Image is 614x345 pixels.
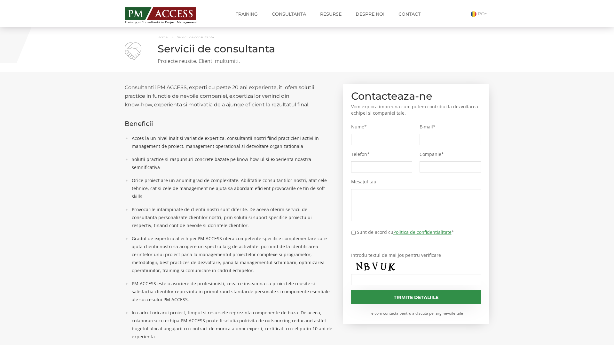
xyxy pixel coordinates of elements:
[129,134,334,150] li: Acces la un nivel inalt si variat de expertiza, consultantii nostri fiind practicieni activi in m...
[125,120,334,127] h3: Beneficii
[351,8,389,20] a: Despre noi
[129,205,334,229] li: Provocarile intampinate de clientii nostri sunt diferite. De aceea oferim servicii de consultanta...
[177,35,214,39] span: Servicii de consultanta
[471,11,476,17] img: Romana
[125,7,196,20] img: PM ACCESS - Echipa traineri si consultanti certificati PMP: Narciss Popescu, Mihai Olaru, Monica ...
[315,8,346,20] a: Resurse
[420,124,481,130] label: E-mail
[125,5,209,24] a: Training și Consultanță în Project Management
[125,20,209,24] span: Training și Consultanță în Project Management
[158,35,168,39] a: Home
[125,43,489,54] h1: Servicii de consultanta
[125,83,334,109] h2: Consultantii PM ACCESS, experti cu peste 20 ani experienta, iti ofera solutii practice in functie...
[351,290,482,304] input: Trimite detaliile
[129,280,334,303] li: PM ACCESS este o asociere de profesionisti, ceea ce inseamna ca proiectele reusite si satisfactia...
[351,103,482,116] p: Vom explora impreuna cum putem contribui la dezvoltarea echipei si companiei tale.
[351,310,482,316] small: Te vom contacta pentru a discuta pe larg nevoile tale
[129,176,334,200] li: Orice proiect are un anumit grad de complexitate. Abilitatile consultantilor nostri, atat cele te...
[267,8,311,20] a: Consultanta
[125,42,141,60] img: Servicii de consultanta
[125,57,489,65] p: Proiecte reusite. Clienti multumiti.
[351,179,482,185] label: Mesajul tau
[351,252,482,258] label: Introdu textul de mai jos pentru verificare
[129,234,334,274] li: Gradul de expertiza al echipei PM ACCESS ofera competente specifice complementare care ajuta clie...
[394,8,425,20] a: Contact
[420,151,481,157] label: Companie
[471,11,489,17] a: RO
[129,309,334,341] li: In cadrul oricarui proiect, timpul si resursele reprezinta componente de baza. De aceea, colabora...
[393,229,452,235] a: Politica de confidentialitate
[351,92,482,100] h2: Contacteaza-ne
[351,124,413,130] label: Nume
[357,229,454,235] label: Sunt de acord cu *
[351,151,413,157] label: Telefon
[129,155,334,171] li: Solutii practice si raspunsuri concrete bazate pe know-how-ul si experienta noastra semnificativa
[231,8,263,20] a: Training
